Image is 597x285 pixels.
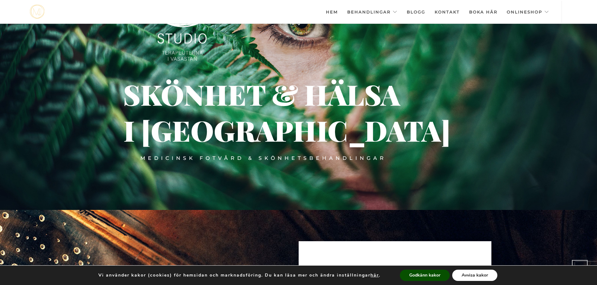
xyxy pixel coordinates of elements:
[123,127,227,135] div: i [GEOGRAPHIC_DATA]
[469,1,497,23] a: Boka här
[507,1,549,23] a: Onlineshop
[98,272,380,278] p: Vi använder kakor (cookies) för hemsidan och marknadsföring. Du kan läsa mer och ändra inställnin...
[30,5,45,19] img: mjstudio
[452,270,497,281] button: Avvisa kakor
[140,155,386,162] div: Medicinsk fotvård & skönhetsbehandlingar
[30,5,45,19] a: mjstudio mjstudio mjstudio
[123,91,347,98] div: Skönhet & hälsa
[347,1,397,23] a: Behandlingar
[370,272,379,278] button: här
[407,1,425,23] a: Blogg
[400,270,450,281] button: Godkänn kakor
[435,1,460,23] a: Kontakt
[326,1,338,23] a: Hem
